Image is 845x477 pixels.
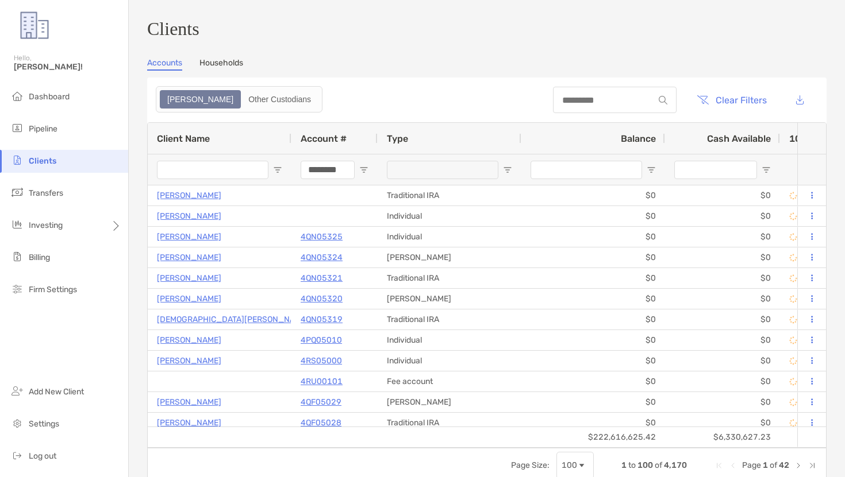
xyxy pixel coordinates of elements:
button: Clear Filters [688,87,775,113]
div: $0 [521,268,665,288]
div: Page Size: [511,460,550,470]
div: [PERSON_NAME] [378,289,521,309]
div: $0 [665,371,780,391]
span: Account # [301,133,347,144]
img: firm-settings icon [10,282,24,296]
span: Pipeline [29,124,57,134]
p: 4QN05324 [301,250,343,265]
div: $0 [665,330,780,350]
img: Processing Data icon [789,378,797,386]
span: Billing [29,253,50,262]
span: Settings [29,419,59,429]
img: Processing Data icon [789,295,797,303]
img: add_new_client icon [10,384,24,398]
div: $0 [521,351,665,371]
p: [DEMOGRAPHIC_DATA][PERSON_NAME] [157,312,309,327]
span: Cash Available [707,133,771,144]
div: Last Page [808,461,817,470]
input: Account # Filter Input [301,161,355,179]
span: Balance [621,133,656,144]
div: $0 [665,268,780,288]
a: [PERSON_NAME] [157,354,221,368]
div: $0 [665,413,780,433]
a: [PERSON_NAME] [157,188,221,203]
span: [PERSON_NAME]! [14,62,121,72]
a: [PERSON_NAME] [157,395,221,409]
div: $0 [521,206,665,226]
div: Traditional IRA [378,185,521,205]
span: 1 [621,460,627,470]
a: 4QF05029 [301,395,341,409]
span: of [655,460,662,470]
span: Firm Settings [29,285,77,294]
p: [PERSON_NAME] [157,333,221,347]
div: $222,616,625.42 [521,427,665,447]
img: Processing Data icon [789,274,797,282]
div: Individual [378,227,521,247]
a: 4QN05320 [301,292,343,306]
img: input icon [659,96,667,104]
span: 42 [779,460,789,470]
div: [PERSON_NAME] [378,247,521,267]
button: Open Filter Menu [273,165,282,174]
div: Traditional IRA [378,413,521,433]
div: [PERSON_NAME] [378,392,521,412]
a: 4QN05319 [301,312,343,327]
div: Fee account [378,371,521,391]
div: $0 [521,185,665,205]
a: [PERSON_NAME] [157,209,221,223]
a: [PERSON_NAME] [157,250,221,265]
span: Log out [29,451,56,461]
div: Next Page [794,461,803,470]
p: 4RU00101 [301,374,343,389]
a: [PERSON_NAME] [157,271,221,285]
span: of [770,460,777,470]
div: $0 [665,227,780,247]
span: Dashboard [29,92,70,102]
div: Traditional IRA [378,268,521,288]
span: 100 [637,460,653,470]
img: Processing Data icon [789,316,797,324]
div: $0 [521,392,665,412]
span: 1 [763,460,768,470]
a: [PERSON_NAME] [157,292,221,306]
a: 4PQ05010 [301,333,342,347]
span: Investing [29,220,63,230]
div: Traditional IRA [378,309,521,329]
img: logout icon [10,448,24,462]
div: Other Custodians [242,91,317,107]
img: investing icon [10,218,24,231]
a: 4QN05325 [301,230,343,244]
img: settings icon [10,416,24,430]
img: Processing Data icon [789,254,797,262]
input: Balance Filter Input [531,161,642,179]
div: First Page [715,461,724,470]
div: $0 [521,247,665,267]
div: Individual [378,206,521,226]
img: Processing Data icon [789,357,797,365]
span: Type [387,133,408,144]
a: 4QF05028 [301,416,341,430]
span: Page [742,460,761,470]
div: Zoe [161,91,240,107]
button: Open Filter Menu [503,165,512,174]
div: $0 [665,289,780,309]
p: [PERSON_NAME] [157,230,221,244]
div: segmented control [156,86,322,113]
a: 4RS05000 [301,354,342,368]
img: Processing Data icon [789,419,797,427]
a: [PERSON_NAME] [157,416,221,430]
span: to [628,460,636,470]
div: Individual [378,351,521,371]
